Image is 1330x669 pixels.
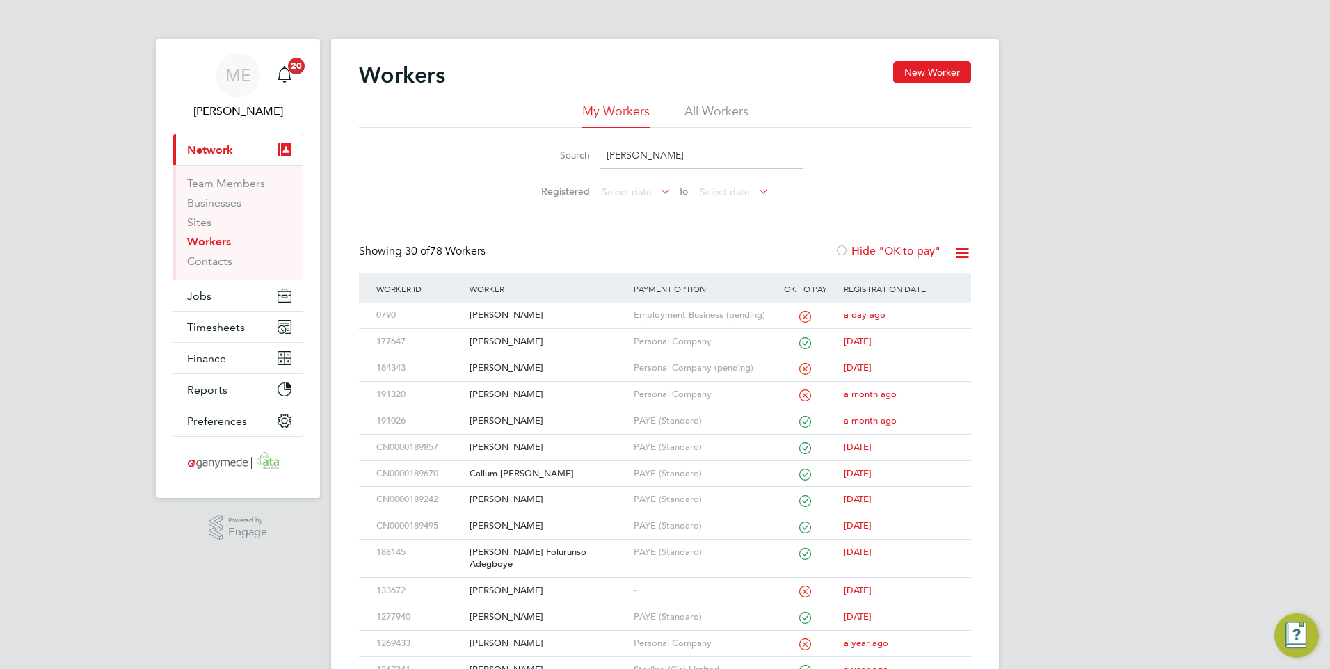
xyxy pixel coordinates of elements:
[173,53,303,120] a: ME[PERSON_NAME]
[373,461,466,487] div: CN0000189670
[893,61,971,83] button: New Worker
[844,467,872,479] span: [DATE]
[225,66,251,84] span: ME
[187,177,265,190] a: Team Members
[630,461,771,487] div: PAYE (Standard)
[835,244,940,258] label: Hide "OK to pay"
[630,303,771,328] div: Employment Business (pending)
[844,335,872,347] span: [DATE]
[600,142,803,169] input: Name, email or phone number
[359,244,488,259] div: Showing
[373,408,466,434] div: 191026
[466,540,630,577] div: [PERSON_NAME] Folurunso Adegboye
[173,374,303,405] button: Reports
[466,578,630,604] div: [PERSON_NAME]
[228,515,267,526] span: Powered by
[187,196,241,209] a: Businesses
[373,630,957,642] a: 1269433[PERSON_NAME]Personal Companya year ago
[187,216,211,229] a: Sites
[630,355,771,381] div: Personal Company (pending)
[373,273,466,305] div: Worker ID
[373,631,466,656] div: 1269433
[373,513,466,539] div: CN0000189495
[373,328,957,340] a: 177647[PERSON_NAME]Personal Company[DATE]
[630,435,771,460] div: PAYE (Standard)
[630,329,771,355] div: Personal Company
[527,149,590,161] label: Search
[173,280,303,311] button: Jobs
[630,513,771,539] div: PAYE (Standard)
[527,185,590,198] label: Registered
[844,637,888,649] span: a year ago
[466,487,630,513] div: [PERSON_NAME]
[373,408,957,419] a: 191026[PERSON_NAME]PAYE (Standard)a month ago
[187,289,211,303] span: Jobs
[373,539,957,551] a: 188145[PERSON_NAME] Folurunso AdegboyePAYE (Standard)[DATE]
[373,355,466,381] div: 164343
[844,388,897,400] span: a month ago
[630,273,771,305] div: Payment Option
[184,451,293,473] img: ganymedesolutions-logo-retina.png
[630,408,771,434] div: PAYE (Standard)
[373,577,957,589] a: 133672[PERSON_NAME]-[DATE]
[373,513,957,524] a: CN0000189495[PERSON_NAME]PAYE (Standard)[DATE]
[630,578,771,604] div: -
[700,186,750,198] span: Select date
[405,244,430,258] span: 30 of
[466,382,630,408] div: [PERSON_NAME]
[373,435,466,460] div: CN0000189857
[187,321,245,334] span: Timesheets
[840,273,957,305] div: Registration Date
[630,631,771,656] div: Personal Company
[844,414,897,426] span: a month ago
[373,382,466,408] div: 191320
[373,487,466,513] div: CN0000189242
[466,461,630,487] div: Callum [PERSON_NAME]
[684,103,748,128] li: All Workers
[630,382,771,408] div: Personal Company
[466,329,630,355] div: [PERSON_NAME]
[630,487,771,513] div: PAYE (Standard)
[373,540,466,565] div: 188145
[187,143,233,156] span: Network
[173,103,303,120] span: Mia Eckersley
[844,519,872,531] span: [DATE]
[466,604,630,630] div: [PERSON_NAME]
[373,460,957,472] a: CN0000189670Callum [PERSON_NAME]PAYE (Standard)[DATE]
[1274,613,1319,658] button: Engage Resource Center
[844,493,872,505] span: [DATE]
[173,312,303,342] button: Timesheets
[288,58,305,74] span: 20
[373,578,466,604] div: 133672
[373,329,466,355] div: 177647
[373,486,957,498] a: CN0000189242[PERSON_NAME]PAYE (Standard)[DATE]
[187,414,247,428] span: Preferences
[373,355,957,366] a: 164343[PERSON_NAME]Personal Company (pending)[DATE]
[602,186,652,198] span: Select date
[373,656,957,668] a: 1267341[PERSON_NAME]Sterling (Cis) Limiteda year ago
[187,383,227,396] span: Reports
[228,526,267,538] span: Engage
[844,309,886,321] span: a day ago
[187,255,232,268] a: Contacts
[373,604,466,630] div: 1277940
[373,303,466,328] div: 0790
[466,631,630,656] div: [PERSON_NAME]
[173,451,303,473] a: Go to home page
[844,362,872,373] span: [DATE]
[466,355,630,381] div: [PERSON_NAME]
[844,546,872,558] span: [DATE]
[582,103,650,128] li: My Workers
[156,39,320,498] nav: Main navigation
[173,165,303,280] div: Network
[373,434,957,446] a: CN0000189857[PERSON_NAME]PAYE (Standard)[DATE]
[359,61,445,89] h2: Workers
[271,53,298,97] a: 20
[373,302,957,314] a: 0790[PERSON_NAME]Employment Business (pending)a day ago
[466,273,630,305] div: Worker
[173,405,303,436] button: Preferences
[844,441,872,453] span: [DATE]
[187,352,226,365] span: Finance
[630,540,771,565] div: PAYE (Standard)
[405,244,486,258] span: 78 Workers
